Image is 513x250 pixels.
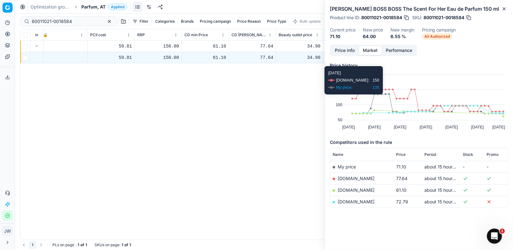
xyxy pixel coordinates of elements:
div: 61.10 [184,43,226,49]
div: 34.90 [279,43,320,49]
text: [DATE] [420,125,432,129]
strong: 1 [129,242,131,247]
div: 150.00 [137,54,179,61]
span: about 15 hours ago [424,176,464,181]
button: Price Reason [235,18,263,25]
button: Price Type [265,18,289,25]
text: [DATE] [342,125,355,129]
button: Go to next page [37,241,45,249]
button: Filter [130,18,151,25]
nav: pagination [20,241,45,249]
span: RRP [137,32,145,37]
div: : [52,242,87,247]
button: 1 [29,241,36,249]
span: All Authorized [422,33,452,40]
span: about 15 hours ago [424,187,464,193]
strong: of [124,242,128,247]
div: 77.64 [232,54,273,61]
button: Performance [382,46,416,55]
span: 80011021-0018584 [361,14,402,21]
dt: New margin [390,28,414,32]
span: 72.79 [396,199,408,204]
span: Beauty outlet price [279,32,312,37]
button: Expand all [33,31,41,39]
button: Expand [33,42,41,50]
text: 50 [338,117,342,122]
dd: 71.10 [330,33,355,40]
span: Stock [463,152,473,157]
h5: Price history [330,62,508,69]
button: JW [3,226,13,236]
dt: Pricing campaign [422,28,456,32]
a: Optimization groups [30,4,71,10]
a: [DOMAIN_NAME] [338,176,374,181]
button: Pricing campaign [197,18,233,25]
span: 71.10 [396,164,406,169]
text: 200 [336,72,342,77]
div: 77.64 [232,43,273,49]
span: 80011021-0018584 [423,14,464,21]
iframe: Intercom live chat [487,229,502,244]
span: 77.64 [396,176,407,181]
text: [DATE] [394,125,407,129]
nav: breadcrumb [30,4,127,10]
strong: 1 [78,242,79,247]
div: 59.81 [90,54,132,61]
dt: Current price [330,28,355,32]
strong: of [80,242,84,247]
span: 1 [500,229,505,234]
strong: 1 [122,242,123,247]
button: Price info [331,46,359,55]
button: Go to previous page [20,241,28,249]
a: [DOMAIN_NAME] [338,187,374,193]
span: Parfum, AT [81,4,106,10]
span: Promo [487,152,499,157]
text: [DATE] [471,125,484,129]
span: Parfum, ATApplied [81,4,127,10]
div: 59.81 [90,43,132,49]
span: 61.10 [396,187,407,193]
span: Price [396,152,406,157]
span: about 15 hours ago [424,164,464,169]
span: CD [PERSON_NAME] [232,32,267,37]
text: [DATE] [493,125,505,129]
span: Period [424,152,436,157]
span: 🔒 [43,32,48,37]
div: 61.10 [184,54,226,61]
div: 150.00 [137,43,179,49]
button: Brands [178,18,196,25]
dd: 6.55 % [390,33,414,40]
span: SKUs on page : [95,242,120,247]
td: - [461,161,484,173]
h2: [PERSON_NAME] BOSS BOSS The Scent For Her Eau de Parfum 150 ml [330,5,508,13]
a: [DOMAIN_NAME] [338,199,374,204]
input: Search by SKU or title [32,18,101,25]
dd: 64.00 [363,33,383,40]
text: [DATE] [368,125,381,129]
div: 34.90 [279,54,320,61]
button: Categories [153,18,177,25]
span: PLs on page [52,242,74,247]
span: My price [338,164,356,169]
td: - [484,161,508,173]
text: [DATE] [445,125,458,129]
button: Bulk update [290,18,324,25]
span: PCII cost [90,32,106,37]
span: Name [333,152,343,157]
button: Market [359,46,382,55]
dt: New price [363,28,383,32]
h5: Competitors used in the rule [330,139,508,145]
text: 150 [336,87,342,92]
span: SKU : [412,15,422,20]
span: about 15 hours ago [424,199,464,204]
span: Applied [108,4,127,10]
text: 100 [336,102,342,107]
span: JW [3,226,12,236]
strong: 1 [85,242,87,247]
span: Product line ID : [330,15,360,20]
span: CD min Price [184,32,208,37]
